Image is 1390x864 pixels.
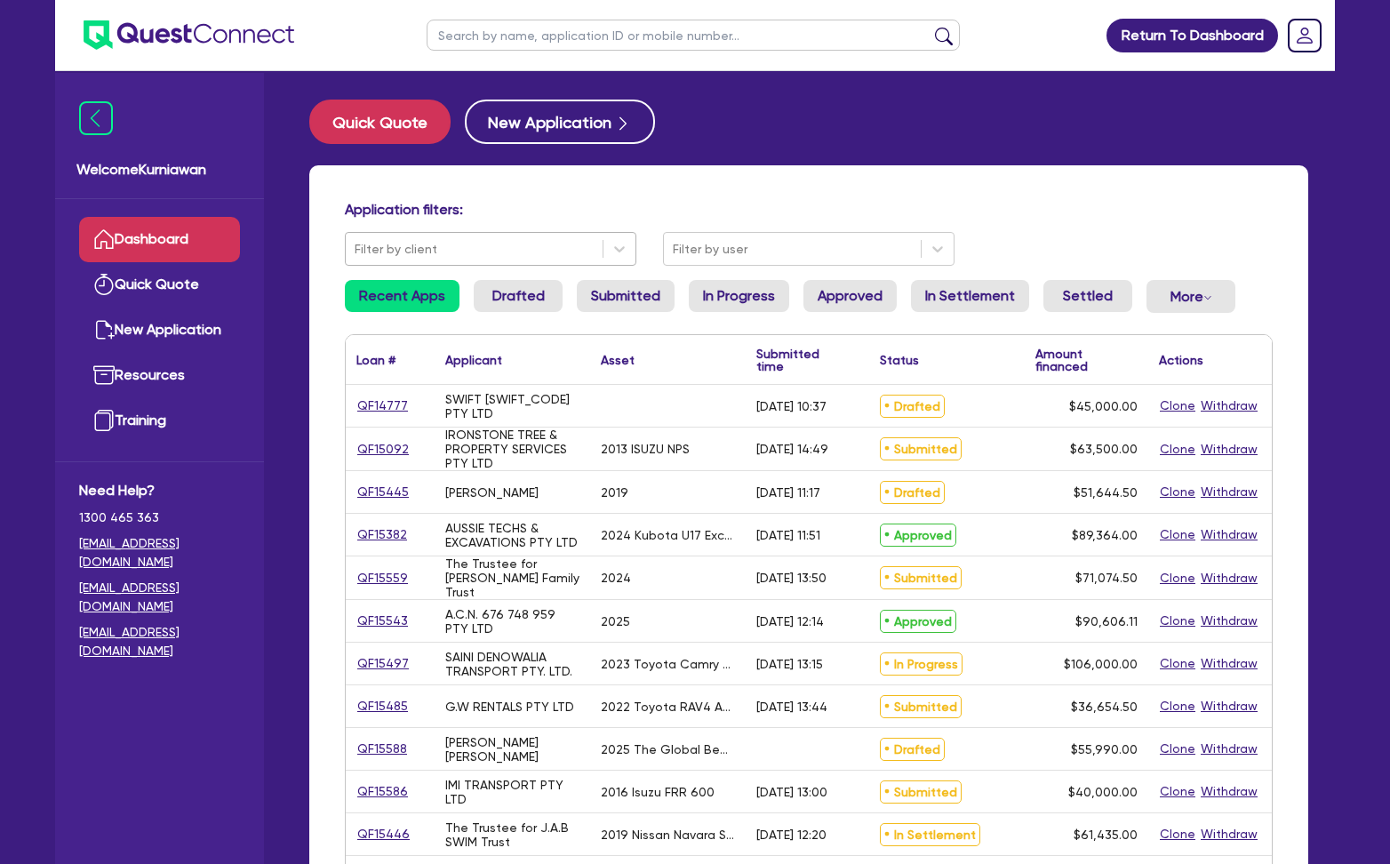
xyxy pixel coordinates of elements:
a: Quick Quote [79,262,240,308]
div: [DATE] 13:50 [756,571,827,585]
div: 2022 Toyota RAV4 AXAH52R GX 2WD HYBRID WAGON [601,700,735,714]
div: Status [880,354,919,366]
a: QF15382 [356,524,408,545]
span: Approved [880,524,956,547]
button: Clone [1159,611,1196,631]
div: 2025 [601,614,630,628]
img: new-application [93,319,115,340]
img: resources [93,364,115,386]
div: Amount financed [1035,348,1138,372]
button: Withdraw [1200,568,1258,588]
a: QF15559 [356,568,409,588]
span: $89,364.00 [1072,528,1138,542]
div: 2024 [601,571,631,585]
div: 2025 The Global Beauty Group UltraLUX [601,742,735,756]
div: G.W RENTALS PTY LTD [445,700,574,714]
button: Clone [1159,739,1196,759]
button: Clone [1159,824,1196,844]
span: Approved [880,610,956,633]
span: Submitted [880,695,962,718]
a: Resources [79,353,240,398]
a: Quick Quote [309,100,465,144]
div: [DATE] 13:15 [756,657,823,671]
img: training [93,410,115,431]
button: Clone [1159,653,1196,674]
a: Training [79,398,240,444]
a: Recent Apps [345,280,459,312]
div: The Trustee for J.A.B SWIM Trust [445,820,579,849]
button: Withdraw [1200,739,1258,759]
h4: Application filters: [345,201,1273,218]
a: [EMAIL_ADDRESS][DOMAIN_NAME] [79,579,240,616]
div: [DATE] 13:00 [756,785,827,799]
input: Search by name, application ID or mobile number... [427,20,960,51]
button: Withdraw [1200,396,1258,416]
span: $45,000.00 [1069,399,1138,413]
a: QF15092 [356,439,410,460]
div: SWIFT [SWIFT_CODE] PTY LTD [445,392,579,420]
span: $90,606.11 [1075,614,1138,628]
div: [DATE] 12:14 [756,614,824,628]
a: QF15485 [356,696,409,716]
div: 2023 Toyota Camry Hybrid Ascent 2.5L [601,657,735,671]
a: In Progress [689,280,789,312]
button: Withdraw [1200,524,1258,545]
a: Dropdown toggle [1282,12,1328,59]
div: [DATE] 11:51 [756,528,820,542]
button: Clone [1159,781,1196,802]
div: AUSSIE TECHS & EXCAVATIONS PTY LTD [445,521,579,549]
span: Submitted [880,780,962,804]
div: Actions [1159,354,1203,366]
button: Clone [1159,568,1196,588]
span: $40,000.00 [1068,785,1138,799]
button: Clone [1159,482,1196,502]
span: $55,990.00 [1071,742,1138,756]
button: Clone [1159,524,1196,545]
span: $71,074.50 [1075,571,1138,585]
button: Withdraw [1200,439,1258,460]
span: $63,500.00 [1070,442,1138,456]
button: New Application [465,100,655,144]
a: QF14777 [356,396,409,416]
a: Drafted [474,280,563,312]
div: 2019 Nissan Navara STX [601,828,735,842]
div: Submitted time [756,348,843,372]
div: 2019 [601,485,628,500]
a: QF15543 [356,611,409,631]
div: IMI TRANSPORT PTY LTD [445,778,579,806]
a: Submitted [577,280,675,312]
span: $51,644.50 [1074,485,1138,500]
button: Clone [1159,439,1196,460]
a: QF15446 [356,824,411,844]
span: Welcome Kurniawan [76,159,243,180]
button: Withdraw [1200,696,1258,716]
button: Withdraw [1200,781,1258,802]
span: $106,000.00 [1064,657,1138,671]
div: The Trustee for [PERSON_NAME] Family Trust [445,556,579,599]
div: [PERSON_NAME] [445,485,539,500]
div: 2024 Kubota U17 Excavator [601,528,735,542]
button: Dropdown toggle [1146,280,1235,313]
span: Drafted [880,395,945,418]
a: Approved [803,280,897,312]
span: Submitted [880,566,962,589]
button: Withdraw [1200,482,1258,502]
a: Return To Dashboard [1106,19,1278,52]
button: Clone [1159,696,1196,716]
span: Drafted [880,738,945,761]
img: icon-menu-close [79,101,113,135]
span: Submitted [880,437,962,460]
div: A.C.N. 676 748 959 PTY LTD [445,607,579,636]
div: Loan # [356,354,395,366]
button: Withdraw [1200,824,1258,844]
button: Quick Quote [309,100,451,144]
span: In Settlement [880,823,980,846]
span: Need Help? [79,480,240,501]
div: [DATE] 10:37 [756,399,827,413]
a: QF15588 [356,739,408,759]
a: In Settlement [911,280,1029,312]
a: QF15586 [356,781,409,802]
span: 1300 465 363 [79,508,240,527]
a: New Application [79,308,240,353]
span: $61,435.00 [1074,828,1138,842]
